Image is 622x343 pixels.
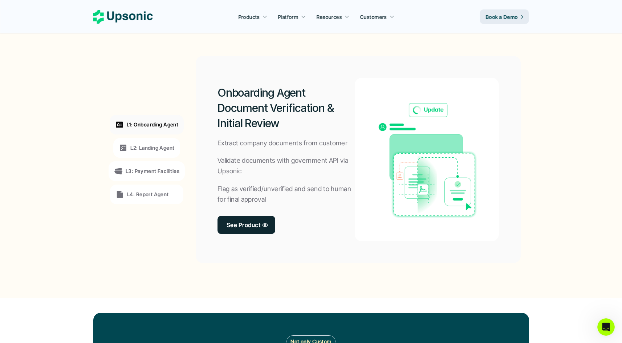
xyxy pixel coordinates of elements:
[126,167,179,175] p: L3: Payment Facilities
[218,85,355,131] h2: Onboarding Agent Document Verification & Initial Review
[218,216,275,234] a: See Product
[127,190,169,198] p: L4: Report Agent
[317,13,342,21] p: Resources
[130,144,174,152] p: L2: Landing Agent
[127,121,178,128] p: L1: Onboarding Agent
[278,13,298,21] p: Platform
[360,13,387,21] p: Customers
[218,184,355,205] p: Flag as verified/unverified and send to human for final approval
[227,219,260,230] p: See Product
[238,13,260,21] p: Products
[486,13,518,21] p: Book a Demo
[480,9,529,24] a: Book a Demo
[597,318,615,336] iframe: Intercom live chat
[218,138,347,149] p: Extract company documents from customer
[234,10,272,23] a: Products
[218,156,355,177] p: Validate documents with government API via Upsonic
